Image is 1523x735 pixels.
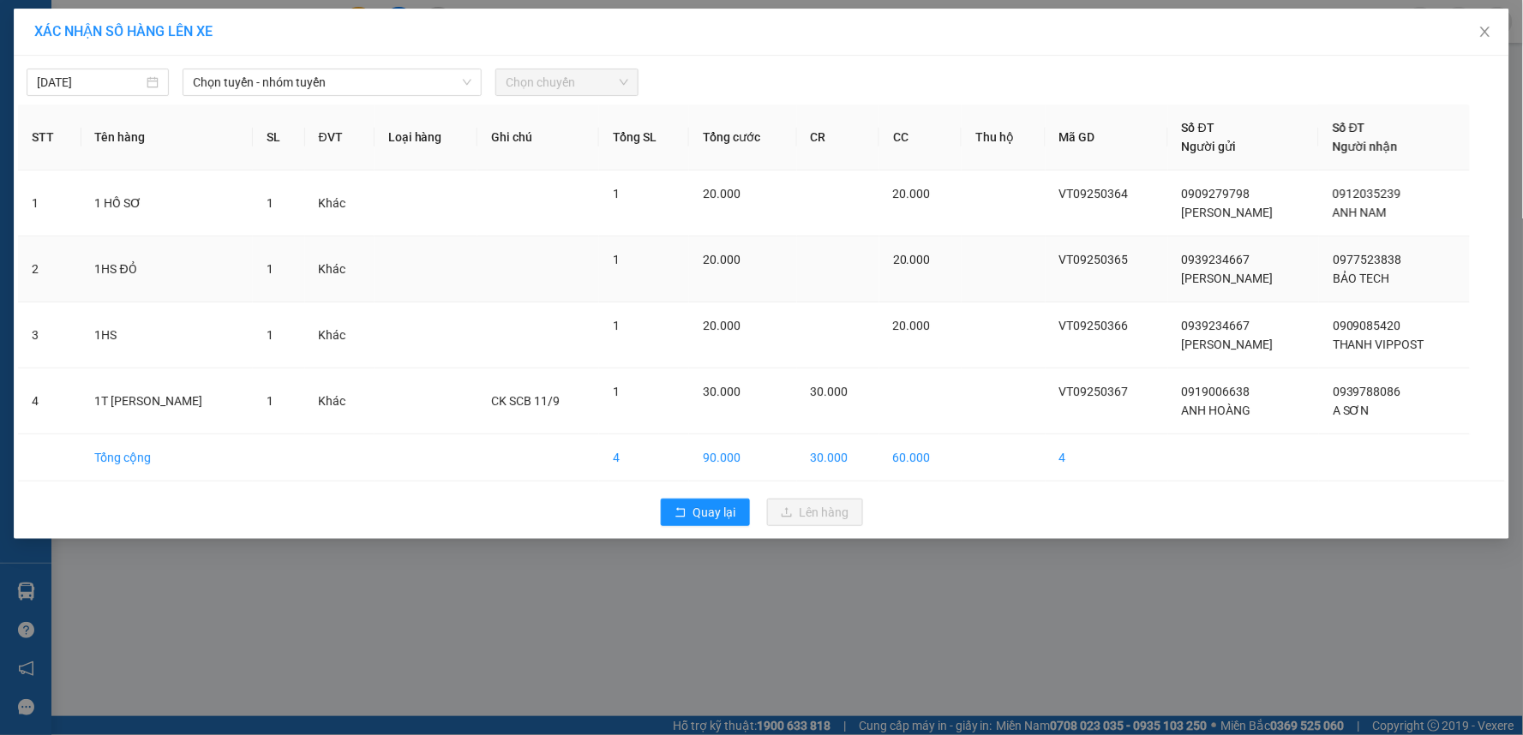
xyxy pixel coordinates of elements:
td: 1HS [81,302,253,368]
span: Chọn tuyến - nhóm tuyến [193,69,471,95]
span: 0919006638 [1182,385,1250,398]
td: 1 [18,170,81,236]
span: Chọn chuyến [506,69,627,95]
span: 20.000 [893,253,931,266]
span: 0939234667 [1182,319,1250,332]
span: 1 [267,262,273,276]
th: Thu hộ [962,105,1046,170]
th: CR [797,105,879,170]
span: VT09250365 [1059,253,1129,266]
th: Loại hàng [375,105,477,170]
span: Nhận: [164,16,205,34]
span: 20.000 [893,187,931,200]
span: 30.000 [811,385,848,398]
td: 90.000 [689,434,796,481]
th: CC [879,105,962,170]
th: STT [18,105,81,170]
td: Khác [305,368,375,434]
span: 0912035239 [1333,187,1401,200]
span: 1 [613,253,620,266]
span: 30.000 [703,385,741,398]
span: VP 184 NVT [164,121,271,181]
td: Khác [305,302,375,368]
span: Người nhận [1333,140,1398,153]
span: 20.000 [703,319,741,332]
td: 4 [599,434,689,481]
span: ANH NAM [1333,206,1387,219]
span: 1 [267,328,273,342]
span: Quay lại [693,503,736,522]
span: rollback [675,506,687,520]
button: rollbackQuay lại [661,499,750,526]
td: Khác [305,170,375,236]
td: 4 [18,368,81,434]
span: 20.000 [703,187,741,200]
span: 1 [613,385,620,398]
span: VT09250364 [1059,187,1129,200]
span: 0977523838 [1333,253,1401,266]
span: ANH HOÀNG [1182,403,1251,417]
td: 60.000 [879,434,962,481]
td: 1HS ĐỎ [81,236,253,302]
span: BẢO TECH [1333,272,1389,285]
div: 0939788086 [164,97,302,121]
td: Tổng cộng [81,434,253,481]
div: A SƠN [164,76,302,97]
th: Ghi chú [477,105,599,170]
span: VT09250366 [1059,319,1129,332]
td: 1T [PERSON_NAME] [81,368,253,434]
span: 0939234667 [1182,253,1250,266]
td: Khác [305,236,375,302]
span: A SƠN [1333,403,1370,417]
div: ANH HOÀNG [15,56,152,76]
span: 20.000 [703,253,741,266]
div: VP 184 [PERSON_NAME] - HCM [164,15,302,76]
span: [PERSON_NAME] [1182,206,1274,219]
span: Người gửi [1182,140,1237,153]
input: 11/09/2025 [37,73,143,92]
span: 1 [613,187,620,200]
div: VP 108 [PERSON_NAME] [15,15,152,56]
th: SL [253,105,305,170]
span: XÁC NHẬN SỐ HÀNG LÊN XE [34,23,213,39]
span: Số ĐT [1333,121,1365,134]
td: 2 [18,236,81,302]
span: [PERSON_NAME] [1182,338,1274,351]
th: Tên hàng [81,105,253,170]
div: 0919006638 [15,76,152,100]
th: Tổng cước [689,105,796,170]
button: uploadLên hàng [767,499,863,526]
span: THANH VIPPOST [1333,338,1424,351]
span: 1 [267,394,273,408]
span: 0939788086 [1333,385,1401,398]
td: 4 [1046,434,1168,481]
span: CK SCB 11/9 [491,394,560,408]
span: 20.000 [893,319,931,332]
th: Mã GD [1046,105,1168,170]
span: 1 [613,319,620,332]
th: Tổng SL [599,105,689,170]
span: [PERSON_NAME] [1182,272,1274,285]
span: 0909279798 [1182,187,1250,200]
span: VT09250367 [1059,385,1129,398]
td: 3 [18,302,81,368]
span: 0909085420 [1333,319,1401,332]
td: 30.000 [797,434,879,481]
span: close [1478,25,1492,39]
span: Số ĐT [1182,121,1214,134]
span: down [462,77,472,87]
th: ĐVT [305,105,375,170]
span: Gửi: [15,16,41,34]
span: 1 [267,196,273,210]
td: 1 HỒ SƠ [81,170,253,236]
button: Close [1461,9,1509,57]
